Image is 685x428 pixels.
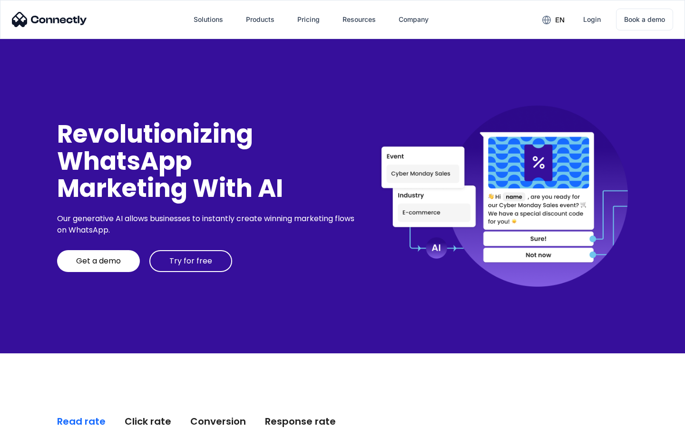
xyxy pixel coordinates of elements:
a: Try for free [149,250,232,272]
div: Response rate [265,415,336,428]
div: Our generative AI allows businesses to instantly create winning marketing flows on WhatsApp. [57,213,358,236]
div: Conversion [190,415,246,428]
div: Get a demo [76,256,121,266]
div: Pricing [297,13,320,26]
div: Login [583,13,601,26]
div: Try for free [169,256,212,266]
div: Solutions [194,13,223,26]
a: Book a demo [616,9,673,30]
div: Click rate [125,415,171,428]
div: en [555,13,565,27]
div: Company [399,13,429,26]
div: Read rate [57,415,106,428]
div: Products [246,13,274,26]
a: Login [576,8,608,31]
a: Pricing [290,8,327,31]
img: Connectly Logo [12,12,87,27]
a: Get a demo [57,250,140,272]
div: Resources [342,13,376,26]
div: Revolutionizing WhatsApp Marketing With AI [57,120,358,202]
